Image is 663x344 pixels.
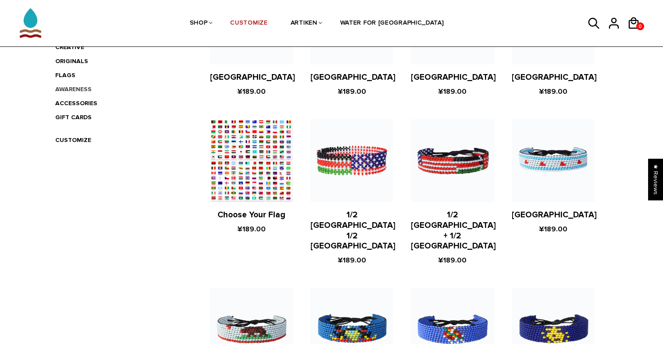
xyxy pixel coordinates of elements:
a: ACCESSORIES [55,99,97,107]
a: 1/2 [GEOGRAPHIC_DATA] + 1/2 [GEOGRAPHIC_DATA] [411,210,496,251]
a: [GEOGRAPHIC_DATA] [210,72,295,82]
span: 0 [636,21,644,32]
a: CUSTOMIZE [55,136,91,144]
div: Click to open Judge.me floating reviews tab [648,159,663,200]
a: [GEOGRAPHIC_DATA] [512,72,597,82]
span: ¥189.00 [237,225,266,234]
a: ORIGINALS [55,57,88,65]
a: WATER FOR [GEOGRAPHIC_DATA] [340,0,444,47]
a: [GEOGRAPHIC_DATA] [310,72,396,82]
a: ARTIKEN [291,0,317,47]
a: 1/2 [GEOGRAPHIC_DATA] 1/2 [GEOGRAPHIC_DATA] [310,210,396,251]
span: ¥189.00 [237,87,266,96]
span: ¥189.00 [438,256,467,265]
a: Choose Your Flag [217,210,285,220]
a: [GEOGRAPHIC_DATA] [411,72,496,82]
a: CREATIVE [55,43,84,51]
span: ¥189.00 [338,87,366,96]
a: GIFT CARDS [55,113,92,121]
span: ¥189.00 [539,87,567,96]
a: [GEOGRAPHIC_DATA] [512,210,597,220]
span: ¥189.00 [539,225,567,234]
a: SHOP [190,0,208,47]
a: AWARENESS [55,85,92,93]
a: CUSTOMIZE [230,0,267,47]
a: FLAGS [55,71,75,79]
span: ¥189.00 [438,87,467,96]
a: 0 [636,22,644,30]
span: ¥189.00 [338,256,366,265]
